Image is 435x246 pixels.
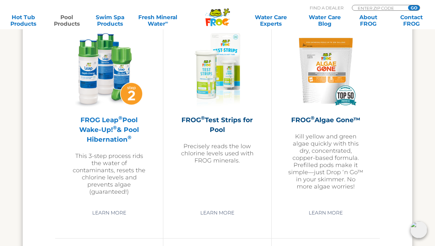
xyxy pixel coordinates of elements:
a: Learn More [193,207,242,219]
a: FROG Leap®Pool Wake-Up!®& Pool Hibernation®This 3-step process rids the water of contaminants, re... [71,33,147,202]
sup: ® [128,134,131,140]
p: Precisely reads the low chlorine levels used with FROG minerals. [180,143,255,164]
sup: ® [311,115,315,121]
img: leap-wake-up-hibernate-featured-img-v2-300x300.png [71,33,147,109]
h2: FROG Leap Pool Wake-Up! & Pool Hibernation [71,115,147,144]
a: Swim SpaProducts [93,14,127,27]
input: Zip Code Form [357,5,401,11]
a: Learn More [85,207,134,219]
input: GO [408,5,420,10]
a: Water CareExperts [243,14,298,27]
a: PoolProducts [50,14,84,27]
a: Water CareBlog [308,14,342,27]
sup: ® [113,124,117,131]
a: FROG®Test Strips for PoolPrecisely reads the low chlorine levels used with FROG minerals. [180,33,255,202]
sup: ∞ [165,20,168,25]
p: This 3-step process rids the water of contaminants, resets the chlorine levels and prevents algae... [71,152,147,195]
a: FROG®Algae Gone™Kill yellow and green algae quickly with this dry, concentrated, copper-based for... [288,33,364,202]
p: Kill yellow and green algae quickly with this dry, concentrated, copper-based formula. Prefilled ... [288,133,364,190]
a: ContactFROG [395,14,429,27]
a: AboutFROG [351,14,385,27]
img: openIcon [410,221,427,238]
a: Hot TubProducts [6,14,40,27]
a: Learn More [301,207,350,219]
p: Find A Dealer [310,5,343,11]
sup: ® [201,115,205,121]
img: ALGAE-GONE-30K-FRONTVIEW-FORM_PSN.webp [288,33,363,109]
sup: ® [118,115,122,121]
h2: FROG Test Strips for Pool [180,115,255,135]
img: test-strips-pool-featured-img-v2-300x300.png [180,33,255,109]
a: Fresh MineralWater∞ [137,14,179,27]
h2: FROG Algae Gone™ [288,115,364,125]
